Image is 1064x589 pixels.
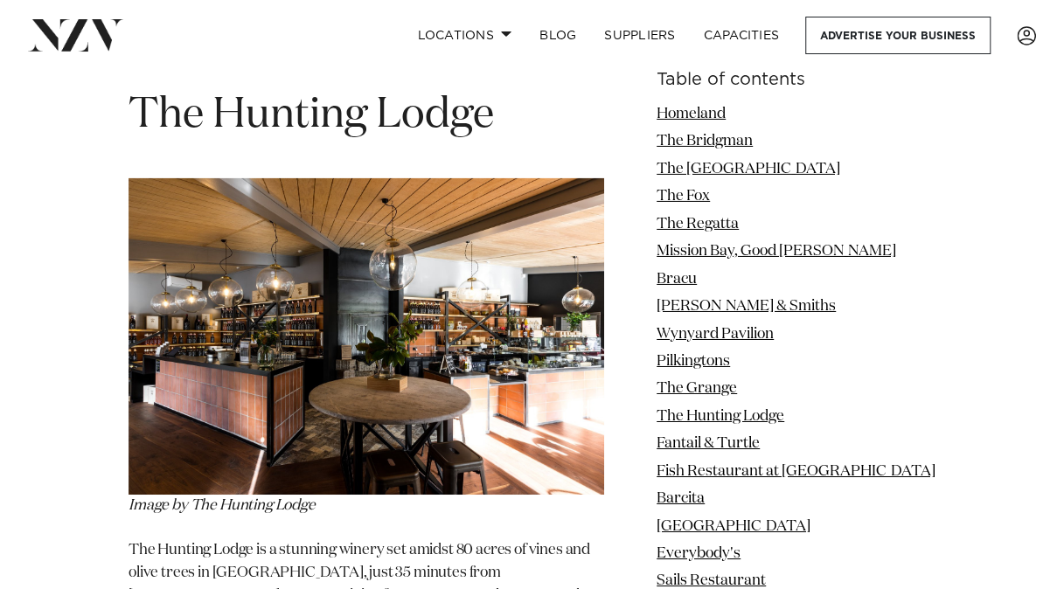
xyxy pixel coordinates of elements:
[657,189,710,204] a: The Fox
[657,244,896,259] a: Mission Bay, Good [PERSON_NAME]
[28,19,123,51] img: nzv-logo.png
[657,71,935,89] h6: Table of contents
[657,546,741,561] a: Everybody's
[657,354,730,369] a: Pilkingtons
[657,464,935,479] a: Fish Restaurant at [GEOGRAPHIC_DATA]
[657,327,774,342] a: Wynyard Pavilion
[129,94,494,136] span: The Hunting Lodge
[805,17,991,54] a: Advertise your business
[657,573,766,588] a: Sails Restaurant
[690,17,794,54] a: Capacities
[657,134,753,149] a: The Bridgman
[657,162,840,177] a: The [GEOGRAPHIC_DATA]
[590,17,689,54] a: SUPPLIERS
[657,491,705,506] a: Barcita
[657,381,737,396] a: The Grange
[129,498,316,513] span: Image by The Hunting Lodge
[657,217,739,232] a: The Regatta
[657,299,836,314] a: [PERSON_NAME] & Smiths
[403,17,525,54] a: Locations
[657,519,810,534] a: [GEOGRAPHIC_DATA]
[657,272,697,287] a: Bracu
[657,107,726,121] a: Homeland
[657,436,760,451] a: Fantail & Turtle
[657,409,784,424] a: The Hunting Lodge
[525,17,590,54] a: BLOG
